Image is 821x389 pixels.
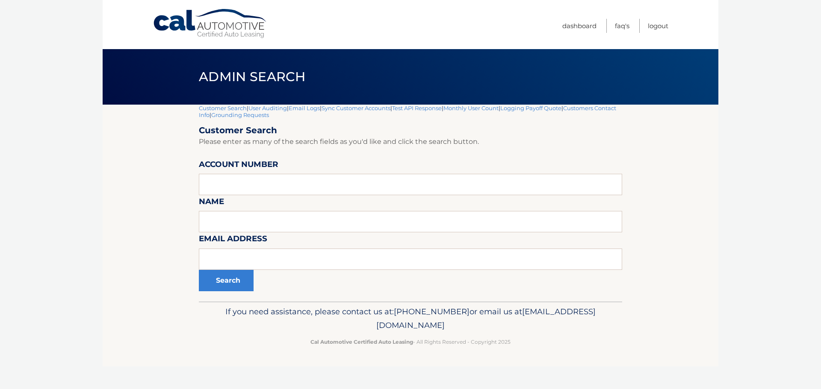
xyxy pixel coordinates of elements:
[248,105,287,111] a: User Auditing
[199,270,254,291] button: Search
[153,9,268,39] a: Cal Automotive
[648,19,668,33] a: Logout
[211,111,269,118] a: Grounding Requests
[199,105,622,301] div: | | | | | | | |
[500,105,561,111] a: Logging Payoff Quote
[199,195,224,211] label: Name
[443,105,499,111] a: Monthly User Count
[392,105,442,111] a: Test API Response
[199,125,622,136] h2: Customer Search
[204,305,617,332] p: If you need assistance, please contact us at: or email us at
[615,19,629,33] a: FAQ's
[322,105,390,111] a: Sync Customer Accounts
[199,105,616,118] a: Customers Contact Info
[199,136,622,148] p: Please enter as many of the search fields as you'd like and click the search button.
[204,337,617,346] p: - All Rights Reserved - Copyright 2025
[199,105,247,111] a: Customer Search
[562,19,597,33] a: Dashboard
[310,339,413,345] strong: Cal Automotive Certified Auto Leasing
[199,158,278,174] label: Account Number
[199,69,305,85] span: Admin Search
[289,105,320,111] a: Email Logs
[394,307,470,316] span: [PHONE_NUMBER]
[199,232,267,248] label: Email Address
